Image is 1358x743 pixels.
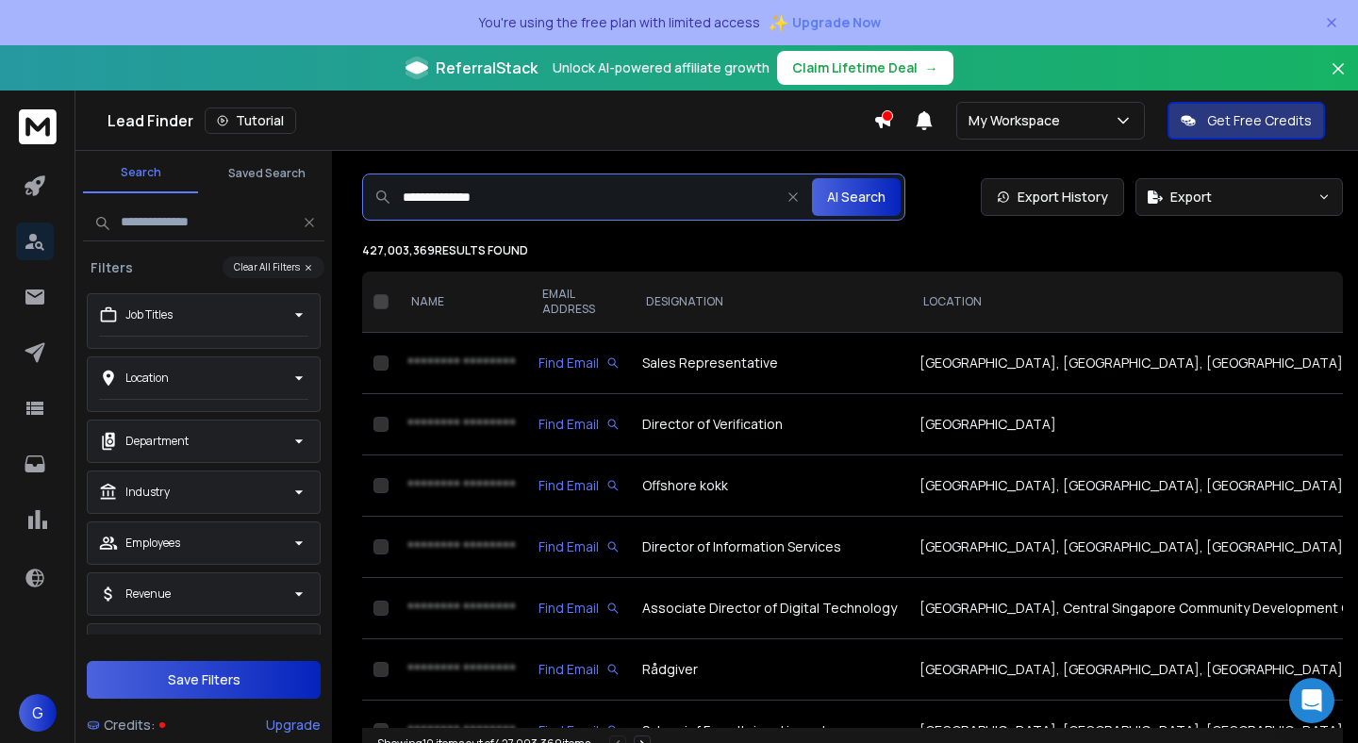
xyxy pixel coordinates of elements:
[125,485,170,500] p: Industry
[538,537,620,556] div: Find Email
[538,415,620,434] div: Find Email
[205,107,296,134] button: Tutorial
[538,599,620,618] div: Find Email
[812,178,901,216] button: AI Search
[768,9,788,36] span: ✨
[969,111,1068,130] p: My Workspace
[538,721,620,740] div: Find Email
[768,4,881,41] button: ✨Upgrade Now
[1289,678,1334,723] div: Open Intercom Messenger
[223,256,324,278] button: Clear All Filters
[83,154,198,193] button: Search
[631,272,908,333] th: DESIGNATION
[83,258,141,277] h3: Filters
[125,536,180,551] p: Employees
[1326,57,1350,102] button: Close banner
[19,694,57,732] button: G
[631,578,908,639] td: Associate Director of Digital Technology
[631,517,908,578] td: Director of Information Services
[538,476,620,495] div: Find Email
[1168,102,1325,140] button: Get Free Credits
[209,155,324,192] button: Saved Search
[777,51,953,85] button: Claim Lifetime Deal→
[362,243,1343,258] p: 427,003,369 results found
[1170,188,1212,206] span: Export
[1207,111,1312,130] p: Get Free Credits
[104,716,156,735] span: Credits:
[553,58,770,77] p: Unlock AI-powered affiliate growth
[631,639,908,701] td: Rådgiver
[266,716,321,735] div: Upgrade
[981,178,1124,216] a: Export History
[538,354,620,372] div: Find Email
[631,455,908,517] td: Offshore kokk
[125,371,169,386] p: Location
[631,394,908,455] td: Director of Verification
[925,58,938,77] span: →
[527,272,631,333] th: EMAIL ADDRESS
[125,586,171,602] p: Revenue
[538,660,620,679] div: Find Email
[125,307,173,322] p: Job Titles
[108,107,873,134] div: Lead Finder
[436,57,538,79] span: ReferralStack
[792,13,881,32] span: Upgrade Now
[478,13,760,32] p: You're using the free plan with limited access
[87,661,321,699] button: Save Filters
[396,272,527,333] th: NAME
[125,434,189,449] p: Department
[631,333,908,394] td: Sales Representative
